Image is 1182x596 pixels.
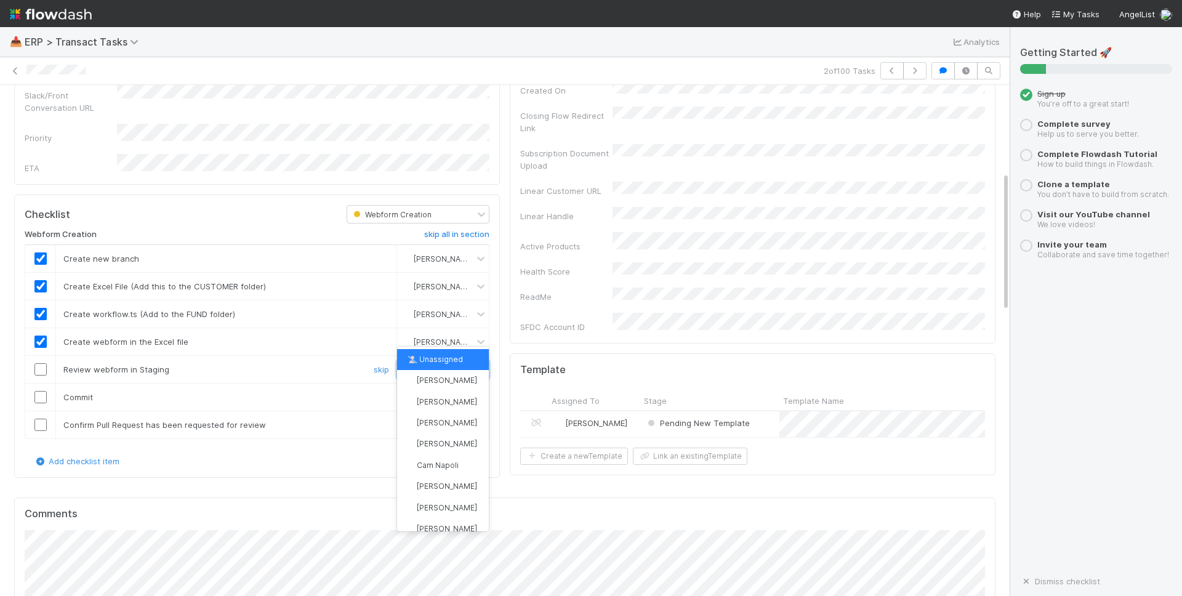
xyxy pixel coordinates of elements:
[25,209,70,221] h5: Checklist
[1037,89,1066,99] span: Sign up
[1037,220,1095,229] small: We love videos!
[1037,129,1139,139] small: Help us to serve you better.
[520,210,613,222] div: Linear Handle
[553,417,627,429] div: [PERSON_NAME]
[34,456,119,466] a: Add checklist item
[1037,240,1107,249] a: Invite your team
[63,309,235,319] span: Create workflow.ts (Add to the FUND folder)
[414,310,474,319] span: [PERSON_NAME]
[402,337,412,347] img: avatar_f5fedbe2-3a45-46b0-b9bb-d3935edf1c24.png
[63,254,139,264] span: Create new branch
[405,460,415,470] img: avatar_c399c659-aa0c-4b6f-be8f-2a68e8b72737.png
[1037,209,1150,219] a: Visit our YouTube channel
[424,230,489,240] h6: skip all in section
[1037,99,1129,108] small: You’re off to a great start!
[1037,179,1110,189] a: Clone a template
[1119,9,1155,19] span: AngelList
[417,397,477,406] span: [PERSON_NAME]
[402,281,412,291] img: avatar_f5fedbe2-3a45-46b0-b9bb-d3935edf1c24.png
[1037,250,1169,259] small: Collaborate and save time together!
[405,502,415,512] img: avatar_31a23b92-6f17-4cd3-bc91-ece30a602713.png
[63,281,266,291] span: Create Excel File (Add this to the CUSTOMER folder)
[405,375,415,385] img: avatar_df83acd9-d480-4d6e-a150-67f005a3ea0d.png
[552,395,600,407] span: Assigned To
[1051,9,1100,19] span: My Tasks
[25,230,97,240] h6: Webform Creation
[25,89,117,114] div: Slack/Front Conversation URL
[783,395,844,407] span: Template Name
[405,523,415,533] img: avatar_f5fedbe2-3a45-46b0-b9bb-d3935edf1c24.png
[520,364,566,376] h5: Template
[414,282,474,291] span: [PERSON_NAME]
[1011,8,1041,20] div: Help
[405,439,415,449] img: avatar_5e44e996-5f03-4eff-a66f-150ef7877652.png
[10,4,92,25] img: logo-inverted-e16ddd16eac7371096b0.svg
[553,418,563,428] img: avatar_ef15843f-6fde-4057-917e-3fb236f438ca.png
[520,265,613,278] div: Health Score
[414,254,474,264] span: [PERSON_NAME]
[644,395,667,407] span: Stage
[405,397,415,406] img: avatar_bb6a6da0-b303-4f88-8b1d-90dbc66890ae.png
[417,461,459,470] span: Cam Napoli
[404,355,463,364] span: Unassigned
[1037,159,1154,169] small: How to build things in Flowdash.
[25,162,117,174] div: ETA
[63,364,169,374] span: Review webform in Staging
[520,110,613,134] div: Closing Flow Redirect Link
[1020,47,1172,59] h5: Getting Started 🚀
[1037,119,1111,129] a: Complete survey
[25,508,985,520] h5: Comments
[633,448,747,465] button: Link an existingTemplate
[520,185,613,197] div: Linear Customer URL
[1051,8,1100,20] a: My Tasks
[10,36,22,47] span: 📥
[417,418,477,427] span: [PERSON_NAME]
[63,392,93,402] span: Commit
[645,417,750,429] div: Pending New Template
[374,364,389,374] a: skip
[645,418,750,428] span: Pending New Template
[1037,190,1169,199] small: You don’t have to build from scratch.
[417,503,477,512] span: [PERSON_NAME]
[414,337,474,347] span: [PERSON_NAME]
[1160,9,1172,21] img: avatar_11833ecc-818b-4748-aee0-9d6cf8466369.png
[405,417,415,427] img: avatar_11833ecc-818b-4748-aee0-9d6cf8466369.png
[824,65,875,77] span: 2 of 100 Tasks
[520,448,628,465] button: Create a newTemplate
[417,524,477,533] span: [PERSON_NAME]
[417,376,477,385] span: [PERSON_NAME]
[417,481,477,491] span: [PERSON_NAME]
[402,309,412,319] img: avatar_f5fedbe2-3a45-46b0-b9bb-d3935edf1c24.png
[424,230,489,244] a: skip all in section
[520,147,613,172] div: Subscription Document Upload
[520,291,613,303] div: ReadMe
[1037,149,1157,159] a: Complete Flowdash Tutorial
[63,420,266,430] span: Confirm Pull Request has been requested for review
[63,337,188,347] span: Create webform in the Excel file
[25,36,145,48] span: ERP > Transact Tasks
[402,254,412,264] img: avatar_11833ecc-818b-4748-aee0-9d6cf8466369.png
[351,210,432,219] span: Webform Creation
[520,321,613,333] div: SFDC Account ID
[565,418,627,428] span: [PERSON_NAME]
[520,240,613,252] div: Active Products
[1020,576,1100,586] a: Dismiss checklist
[951,34,1000,49] a: Analytics
[520,84,613,97] div: Created On
[25,132,117,144] div: Priority
[405,481,415,491] img: avatar_ef15843f-6fde-4057-917e-3fb236f438ca.png
[417,439,477,448] span: [PERSON_NAME]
